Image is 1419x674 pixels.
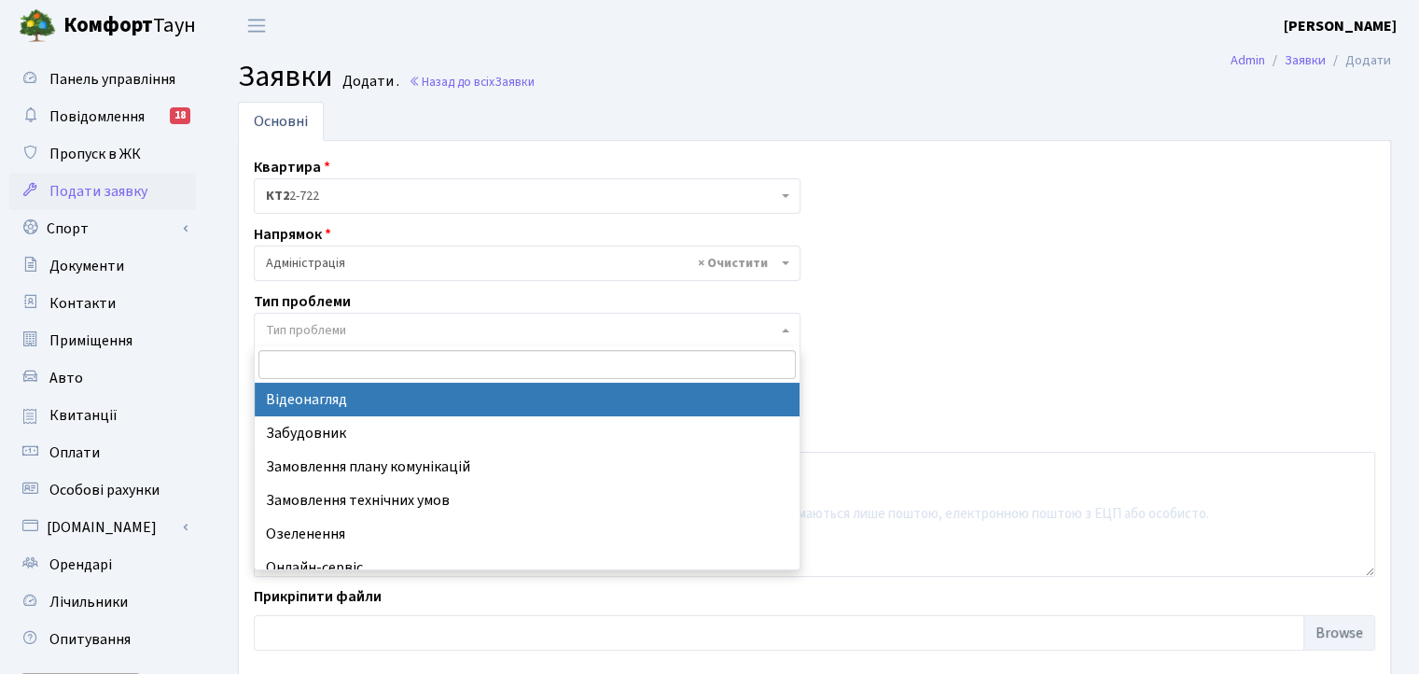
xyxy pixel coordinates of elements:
[9,583,196,621] a: Лічильники
[49,480,160,500] span: Особові рахунки
[1203,41,1419,80] nav: breadcrumb
[254,156,330,178] label: Квартира
[9,322,196,359] a: Приміщення
[49,405,118,426] span: Квитанції
[255,416,800,450] li: Забудовник
[9,434,196,471] a: Оплати
[9,509,196,546] a: [DOMAIN_NAME]
[339,73,399,91] small: Додати .
[254,290,351,313] label: Тип проблеми
[9,247,196,285] a: Документи
[1284,16,1397,36] b: [PERSON_NAME]
[9,285,196,322] a: Контакти
[9,397,196,434] a: Квитанції
[233,10,280,41] button: Переключити навігацію
[254,223,331,246] label: Напрямок
[49,629,131,650] span: Опитування
[238,55,333,98] span: Заявки
[49,256,124,276] span: Документи
[49,69,175,90] span: Панель управління
[1231,50,1265,70] a: Admin
[255,517,800,551] li: Озеленення
[63,10,196,42] span: Таун
[19,7,56,45] img: logo.png
[9,621,196,658] a: Опитування
[49,106,145,127] span: Повідомлення
[49,144,141,164] span: Пропуск в ЖК
[9,359,196,397] a: Авто
[9,173,196,210] a: Подати заявку
[49,368,83,388] span: Авто
[170,107,190,124] div: 18
[49,592,128,612] span: Лічильники
[254,246,800,281] span: Адміністрація
[255,450,800,484] li: Замовлення плану комунікацій
[266,254,777,273] span: Адміністрація
[1284,15,1397,37] a: [PERSON_NAME]
[494,73,535,91] span: Заявки
[266,187,777,205] span: <b>КТ2</b>&nbsp;&nbsp;&nbsp;2-722
[49,293,116,314] span: Контакти
[266,187,289,205] b: КТ2
[409,73,535,91] a: Назад до всіхЗаявки
[266,321,346,340] span: Тип проблеми
[9,471,196,509] a: Особові рахунки
[698,254,768,273] span: Видалити всі елементи
[9,546,196,583] a: Орендарі
[9,135,196,173] a: Пропуск в ЖК
[9,210,196,247] a: Спорт
[255,383,800,416] li: Відеонагляд
[238,102,324,141] a: Основні
[49,330,132,351] span: Приміщення
[49,442,100,463] span: Оплати
[9,98,196,135] a: Повідомлення18
[255,551,800,584] li: Онлайн-сервіс
[1326,50,1391,71] li: Додати
[254,585,382,608] label: Прикріпити файли
[9,61,196,98] a: Панель управління
[254,178,800,214] span: <b>КТ2</b>&nbsp;&nbsp;&nbsp;2-722
[63,10,153,40] b: Комфорт
[49,555,112,575] span: Орендарі
[49,181,147,202] span: Подати заявку
[255,484,800,517] li: Замовлення технічних умов
[1285,50,1326,70] a: Заявки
